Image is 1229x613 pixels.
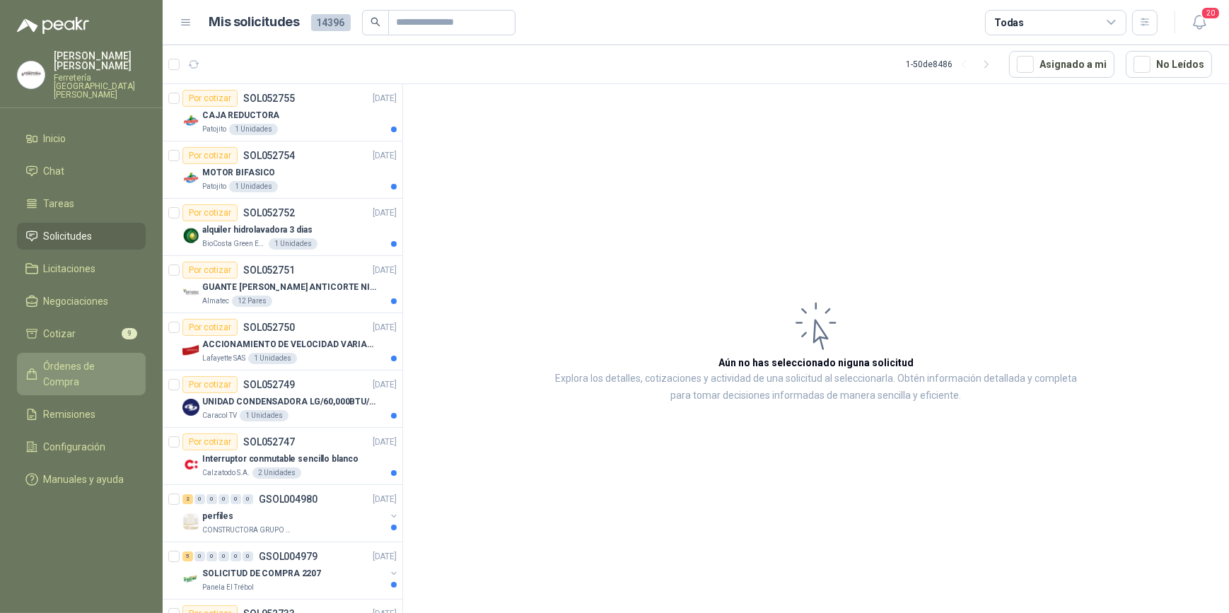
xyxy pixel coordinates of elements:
div: 0 [219,494,229,504]
div: 0 [194,551,205,561]
p: UNIDAD CONDENSADORA LG/60,000BTU/220V/R410A: I [202,395,378,409]
img: Company Logo [182,170,199,187]
a: Solicitudes [17,223,146,250]
p: SOL052747 [243,437,295,447]
div: 1 Unidades [269,238,318,250]
div: Por cotizar [182,90,238,107]
a: Remisiones [17,401,146,428]
p: [PERSON_NAME] [PERSON_NAME] [54,51,146,71]
p: Interruptor conmutable sencillo blanco [202,453,358,466]
a: Por cotizarSOL052749[DATE] Company LogoUNIDAD CONDENSADORA LG/60,000BTU/220V/R410A: ICaracol TV1 ... [163,370,402,428]
img: Logo peakr [17,17,89,34]
a: 5 0 0 0 0 0 GSOL004979[DATE] Company LogoSOLICITUD DE COMPRA 2207Panela El Trébol [182,548,400,593]
img: Company Logo [182,227,199,244]
div: 0 [206,551,217,561]
img: Company Logo [182,399,199,416]
p: [DATE] [373,149,397,163]
div: 0 [243,494,253,504]
p: GUANTE [PERSON_NAME] ANTICORTE NIV 5 TALLA L [202,281,378,294]
span: Manuales y ayuda [44,472,124,487]
h1: Mis solicitudes [209,12,300,33]
h3: Aún no has seleccionado niguna solicitud [718,355,914,370]
p: ACCIONAMIENTO DE VELOCIDAD VARIABLE [202,338,378,351]
p: Patojito [202,181,226,192]
p: SOL052750 [243,322,295,332]
div: 0 [243,551,253,561]
span: Tareas [44,196,75,211]
p: BioCosta Green Energy S.A.S [202,238,266,250]
img: Company Logo [182,341,199,358]
span: search [371,17,380,27]
a: Cotizar9 [17,320,146,347]
div: 1 Unidades [240,410,289,421]
a: Inicio [17,125,146,152]
a: Por cotizarSOL052751[DATE] Company LogoGUANTE [PERSON_NAME] ANTICORTE NIV 5 TALLA LAlmatec12 Pares [163,256,402,313]
span: Solicitudes [44,228,93,244]
div: Por cotizar [182,147,238,164]
p: SOL052749 [243,380,295,390]
p: CONSTRUCTORA GRUPO FIP [202,525,291,536]
div: 2 [182,494,193,504]
span: Chat [44,163,65,179]
button: Asignado a mi [1009,51,1114,78]
div: 0 [231,551,241,561]
div: 1 Unidades [248,353,297,364]
p: Lafayette SAS [202,353,245,364]
div: Por cotizar [182,262,238,279]
a: Por cotizarSOL052754[DATE] Company LogoMOTOR BIFASICOPatojito1 Unidades [163,141,402,199]
img: Company Logo [182,284,199,301]
div: Todas [994,15,1024,30]
p: alquiler hidrolavadora 3 dias [202,223,313,237]
p: Explora los detalles, cotizaciones y actividad de una solicitud al seleccionarla. Obtén informaci... [544,370,1088,404]
a: Órdenes de Compra [17,353,146,395]
span: 9 [122,328,137,339]
div: Por cotizar [182,319,238,336]
p: GSOL004980 [259,494,318,504]
p: perfiles [202,510,233,523]
p: Almatec [202,296,229,307]
a: Chat [17,158,146,185]
div: Por cotizar [182,204,238,221]
div: 0 [194,494,205,504]
span: 14396 [311,14,351,31]
a: Licitaciones [17,255,146,282]
img: Company Logo [182,456,199,473]
p: SOL052755 [243,93,295,103]
span: Licitaciones [44,261,96,276]
img: Company Logo [182,513,199,530]
span: Configuración [44,439,106,455]
p: Panela El Trébol [202,582,254,593]
img: Company Logo [182,112,199,129]
img: Company Logo [18,62,45,88]
span: 20 [1201,6,1221,20]
p: [DATE] [373,321,397,334]
div: 2 Unidades [252,467,301,479]
p: Calzatodo S.A. [202,467,250,479]
a: Por cotizarSOL052750[DATE] Company LogoACCIONAMIENTO DE VELOCIDAD VARIABLELafayette SAS1 Unidades [163,313,402,370]
p: Patojito [202,124,226,135]
a: Configuración [17,433,146,460]
div: 5 [182,551,193,561]
a: 2 0 0 0 0 0 GSOL004980[DATE] Company LogoperfilesCONSTRUCTORA GRUPO FIP [182,491,400,536]
p: [DATE] [373,493,397,506]
p: Caracol TV [202,410,237,421]
a: Por cotizarSOL052752[DATE] Company Logoalquiler hidrolavadora 3 diasBioCosta Green Energy S.A.S1 ... [163,199,402,256]
div: 1 Unidades [229,181,278,192]
img: Company Logo [182,571,199,588]
div: 0 [206,494,217,504]
div: 0 [219,551,229,561]
a: Manuales y ayuda [17,466,146,493]
a: Negociaciones [17,288,146,315]
span: Cotizar [44,326,76,341]
button: No Leídos [1126,51,1212,78]
p: SOL052752 [243,208,295,218]
span: Órdenes de Compra [44,358,132,390]
p: SOL052754 [243,151,295,160]
p: [DATE] [373,92,397,105]
div: Por cotizar [182,433,238,450]
span: Inicio [44,131,66,146]
div: 1 Unidades [229,124,278,135]
a: Por cotizarSOL052747[DATE] Company LogoInterruptor conmutable sencillo blancoCalzatodo S.A.2 Unid... [163,428,402,485]
span: Remisiones [44,407,96,422]
p: SOL052751 [243,265,295,275]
